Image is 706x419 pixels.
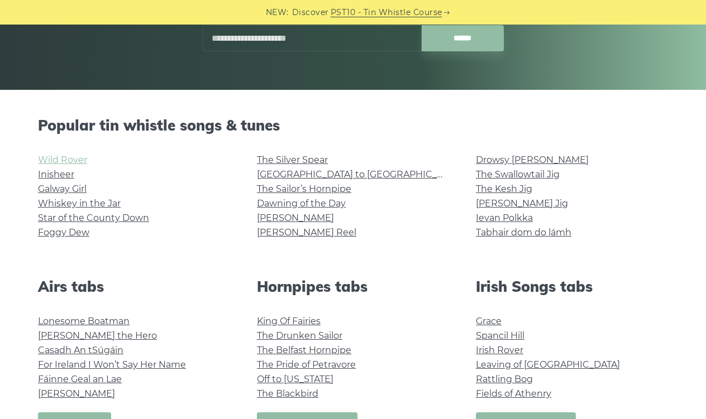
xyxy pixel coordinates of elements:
h2: Irish Songs tabs [476,278,668,295]
a: Foggy Dew [38,227,89,238]
a: Star of the County Down [38,213,149,223]
a: [PERSON_NAME] [257,213,334,223]
a: [PERSON_NAME] the Hero [38,330,157,341]
a: Fáinne Geal an Lae [38,374,122,384]
span: Discover [292,6,329,19]
a: Wild Rover [38,155,87,165]
a: Galway Girl [38,184,87,194]
a: The Pride of Petravore [257,359,356,370]
a: The Kesh Jig [476,184,532,194]
a: Ievan Polkka [476,213,533,223]
a: The Belfast Hornpipe [257,345,351,355]
a: [PERSON_NAME] Reel [257,227,356,238]
a: The Silver Spear [257,155,328,165]
a: Whiskey in the Jar [38,198,121,209]
a: Spancil Hill [476,330,524,341]
a: Drowsy [PERSON_NAME] [476,155,589,165]
h2: Hornpipes tabs [257,278,449,295]
a: PST10 - Tin Whistle Course [331,6,442,19]
a: Tabhair dom do lámh [476,227,571,238]
a: Grace [476,316,502,326]
span: NEW: [266,6,289,19]
a: Irish Rover [476,345,523,355]
h2: Airs tabs [38,278,230,295]
a: Off to [US_STATE] [257,374,333,384]
a: Lonesome Boatman [38,316,130,326]
a: Inisheer [38,169,74,180]
a: The Blackbird [257,388,318,399]
a: The Drunken Sailor [257,330,342,341]
a: Leaving of [GEOGRAPHIC_DATA] [476,359,620,370]
a: Fields of Athenry [476,388,551,399]
a: Dawning of the Day [257,198,346,209]
a: [PERSON_NAME] [38,388,115,399]
a: [PERSON_NAME] Jig [476,198,568,209]
a: The Swallowtail Jig [476,169,560,180]
a: The Sailor’s Hornpipe [257,184,351,194]
a: [GEOGRAPHIC_DATA] to [GEOGRAPHIC_DATA] [257,169,463,180]
a: For Ireland I Won’t Say Her Name [38,359,186,370]
h2: Popular tin whistle songs & tunes [38,117,668,134]
a: Casadh An tSúgáin [38,345,123,355]
a: King Of Fairies [257,316,321,326]
a: Rattling Bog [476,374,533,384]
